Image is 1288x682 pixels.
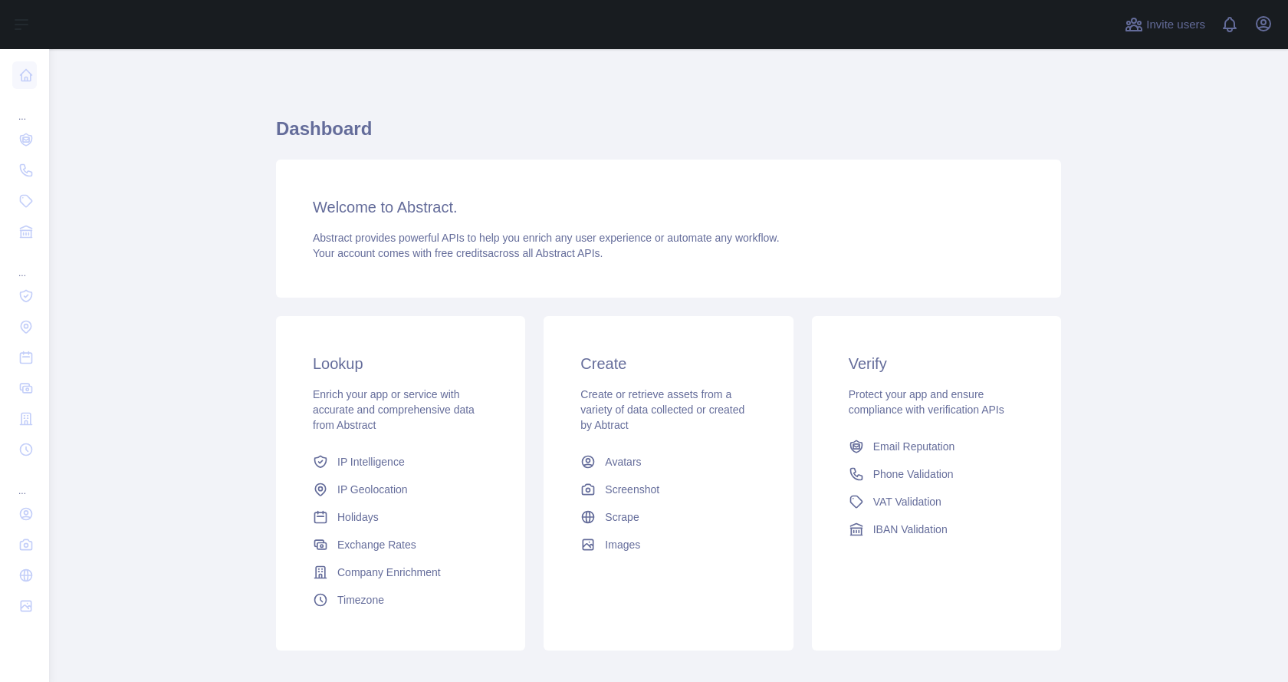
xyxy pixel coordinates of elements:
a: Phone Validation [843,460,1030,488]
a: Holidays [307,503,495,531]
span: Invite users [1146,16,1205,34]
span: Company Enrichment [337,565,441,580]
button: Invite users [1122,12,1208,37]
span: Images [605,537,640,552]
a: IBAN Validation [843,516,1030,543]
div: ... [12,249,37,279]
a: Scrape [574,503,762,531]
div: ... [12,466,37,497]
span: Abstract provides powerful APIs to help you enrich any user experience or automate any workflow. [313,232,780,244]
h3: Verify [849,353,1024,374]
span: IBAN Validation [873,522,948,537]
a: Images [574,531,762,558]
span: IP Geolocation [337,482,408,497]
span: Avatars [605,454,641,469]
h3: Create [580,353,756,374]
a: Timezone [307,586,495,614]
a: Screenshot [574,476,762,503]
span: Your account comes with across all Abstract APIs. [313,247,603,259]
a: Email Reputation [843,433,1030,460]
span: free credits [435,247,488,259]
span: Email Reputation [873,439,955,454]
div: ... [12,92,37,123]
h3: Welcome to Abstract. [313,196,1024,218]
h1: Dashboard [276,117,1061,153]
span: Screenshot [605,482,659,497]
a: Exchange Rates [307,531,495,558]
a: IP Intelligence [307,448,495,476]
span: IP Intelligence [337,454,405,469]
span: Exchange Rates [337,537,416,552]
span: Timezone [337,592,384,608]
a: IP Geolocation [307,476,495,503]
a: VAT Validation [843,488,1030,516]
span: Protect your app and ensure compliance with verification APIs [849,388,1004,416]
span: Create or retrieve assets from a variety of data collected or created by Abtract [580,388,744,431]
span: Enrich your app or service with accurate and comprehensive data from Abstract [313,388,475,431]
a: Company Enrichment [307,558,495,586]
a: Avatars [574,448,762,476]
span: VAT Validation [873,494,941,509]
h3: Lookup [313,353,488,374]
span: Holidays [337,509,379,525]
span: Scrape [605,509,639,525]
span: Phone Validation [873,466,954,482]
